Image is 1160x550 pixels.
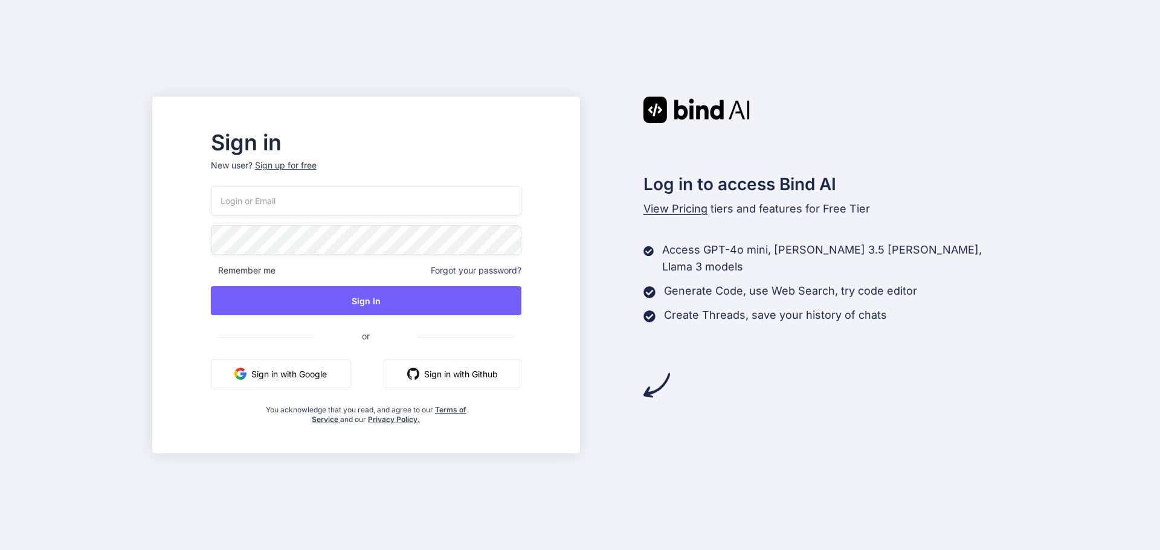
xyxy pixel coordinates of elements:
div: Sign up for free [255,159,317,171]
span: Forgot your password? [431,264,521,277]
p: Create Threads, save your history of chats [664,307,887,324]
button: Sign in with Github [384,359,521,388]
button: Sign In [211,286,521,315]
img: arrow [643,372,670,398]
button: Sign in with Google [211,359,350,388]
a: Terms of Service [312,405,466,424]
span: Remember me [211,264,275,277]
span: or [314,321,418,351]
img: google [234,368,246,380]
p: tiers and features for Free Tier [643,200,1008,217]
span: View Pricing [643,202,707,215]
img: github [407,368,419,380]
input: Login or Email [211,186,521,216]
p: New user? [211,159,521,186]
a: Privacy Policy. [368,415,420,424]
h2: Sign in [211,133,521,152]
img: Bind AI logo [643,97,750,123]
h2: Log in to access Bind AI [643,171,1008,197]
div: You acknowledge that you read, and agree to our and our [262,398,469,424]
p: Generate Code, use Web Search, try code editor [664,283,917,299]
p: Access GPT-4o mini, [PERSON_NAME] 3.5 [PERSON_NAME], Llama 3 models [662,241,1008,275]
